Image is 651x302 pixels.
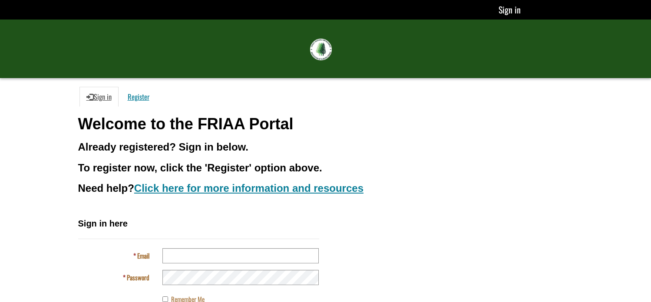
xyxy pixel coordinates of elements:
[79,87,119,107] a: Sign in
[310,39,332,60] img: FRIAA Submissions Portal
[78,219,128,228] span: Sign in here
[78,115,573,133] h1: Welcome to the FRIAA Portal
[127,272,149,282] span: Password
[78,162,573,174] h3: To register now, click the 'Register' option above.
[137,251,149,260] span: Email
[121,87,156,107] a: Register
[499,3,521,16] a: Sign in
[78,183,573,194] h3: Need help?
[162,296,168,302] input: Remember Me
[134,182,364,194] a: Click here for more information and resources
[78,141,573,153] h3: Already registered? Sign in below.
